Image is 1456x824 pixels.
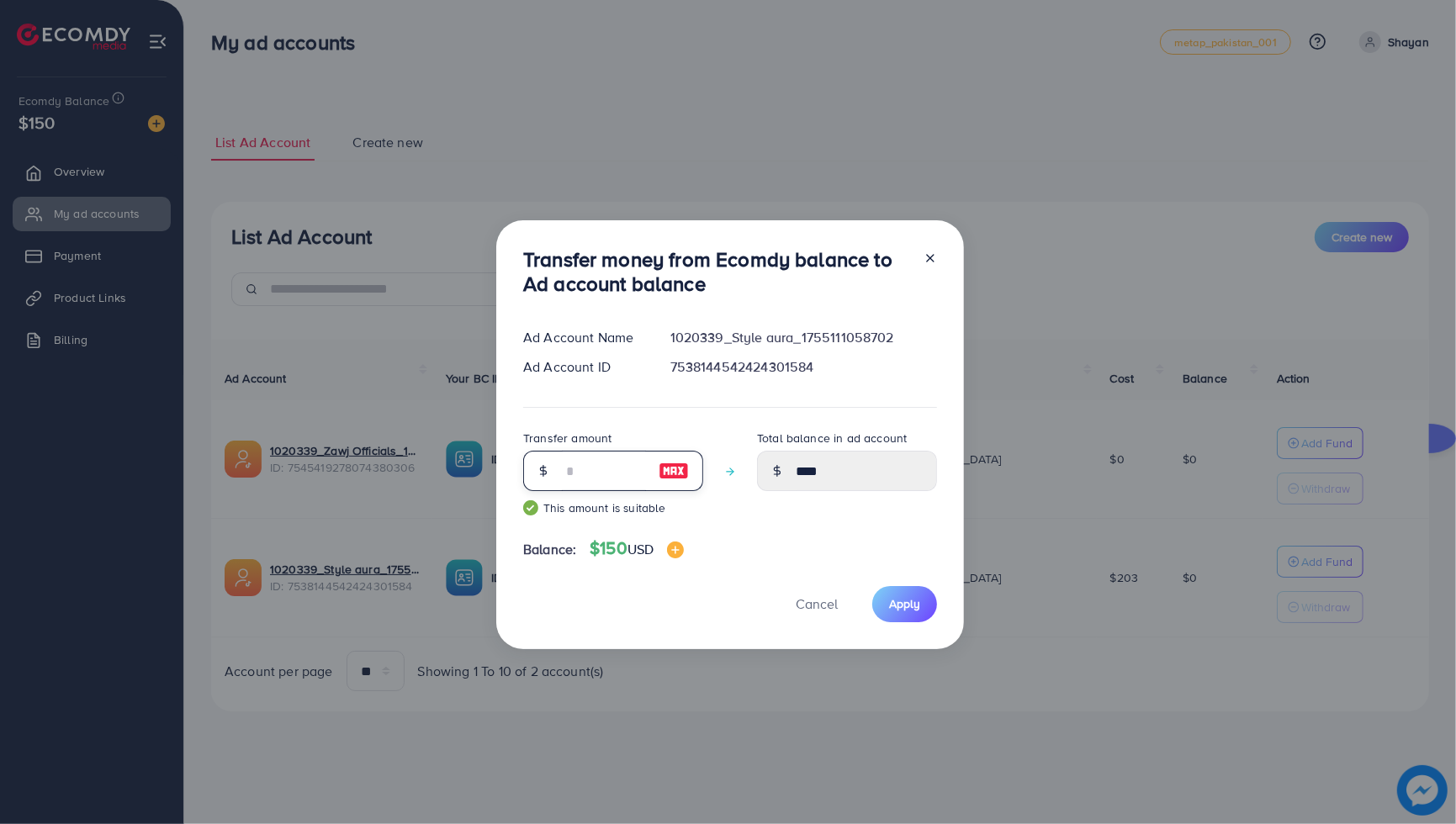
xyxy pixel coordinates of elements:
label: Total balance in ad account [757,430,907,446]
h3: Transfer money from Ecomdy balance to Ad account balance [523,247,910,296]
button: Cancel [775,586,859,622]
button: Apply [872,586,937,622]
small: This amount is suitable [523,499,703,516]
div: Ad Account ID [510,357,657,377]
img: image [659,461,689,481]
span: USD [627,540,654,558]
span: Apply [889,595,920,612]
div: 1020339_Style aura_1755111058702 [657,328,950,347]
div: 7538144542424301584 [657,357,950,377]
img: guide [523,500,538,515]
img: image [667,541,684,558]
h4: $150 [590,538,684,559]
span: Balance: [523,540,576,559]
span: Cancel [796,594,838,613]
div: Ad Account Name [510,328,657,347]
label: Transfer amount [523,430,612,446]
